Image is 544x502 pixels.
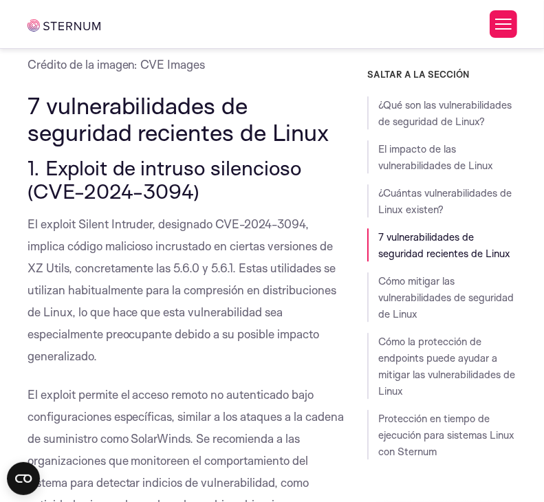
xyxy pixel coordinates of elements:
font: SALTAR A LA SECCIÓN [367,69,469,80]
a: 7 vulnerabilidades de seguridad recientes de Linux [378,230,510,260]
img: esternón iot [28,19,101,32]
a: Cómo la protección de endpoints puede ayudar a mitigar las vulnerabilidades de Linux [378,335,515,397]
font: 1. Exploit de intruso silencioso (CVE-2024-3094) [28,155,302,204]
font: Crédito de la imagen: CVE Images [28,57,206,72]
button: Alternar menú [490,10,517,38]
a: Protección en tiempo de ejecución para sistemas Linux con Sternum [378,412,514,458]
a: El impacto de las vulnerabilidades de Linux [378,142,493,172]
a: ¿Cuántas vulnerabilidades de Linux existen? [378,186,512,216]
button: Open CMP widget [7,462,40,495]
a: ¿Qué son las vulnerabilidades de seguridad de Linux? [378,98,512,128]
a: Cómo mitigar las vulnerabilidades de seguridad de Linux [378,274,514,320]
font: 7 vulnerabilidades de seguridad recientes de Linux [28,91,329,146]
font: El exploit Silent Intruder, designado CVE-2024-3094, implica código malicioso incrustado en ciert... [28,217,337,363]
